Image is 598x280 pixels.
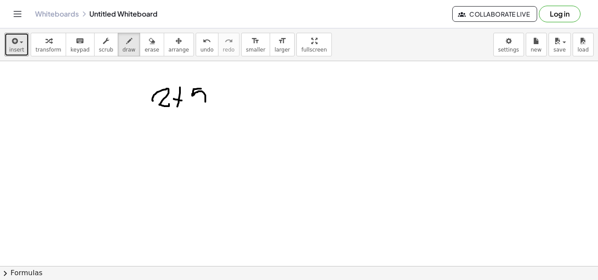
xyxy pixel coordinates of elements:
[123,47,136,53] span: draw
[577,47,589,53] span: load
[31,33,66,56] button: transform
[274,47,290,53] span: larger
[164,33,194,56] button: arrange
[278,36,286,46] i: format_size
[452,6,537,22] button: Collaborate Live
[553,47,566,53] span: save
[144,47,159,53] span: erase
[296,33,331,56] button: fullscreen
[99,47,113,53] span: scrub
[246,47,265,53] span: smaller
[140,33,164,56] button: erase
[203,36,211,46] i: undo
[270,33,295,56] button: format_sizelarger
[35,47,61,53] span: transform
[94,33,118,56] button: scrub
[11,7,25,21] button: Toggle navigation
[573,33,594,56] button: load
[251,36,260,46] i: format_size
[531,47,542,53] span: new
[539,6,580,22] button: Log in
[118,33,141,56] button: draw
[549,33,571,56] button: save
[241,33,270,56] button: format_sizesmaller
[9,47,24,53] span: insert
[35,10,79,18] a: Whiteboards
[526,33,547,56] button: new
[218,33,239,56] button: redoredo
[76,36,84,46] i: keyboard
[66,33,95,56] button: keyboardkeypad
[169,47,189,53] span: arrange
[498,47,519,53] span: settings
[70,47,90,53] span: keypad
[223,47,235,53] span: redo
[196,33,218,56] button: undoundo
[225,36,233,46] i: redo
[460,10,530,18] span: Collaborate Live
[493,33,524,56] button: settings
[201,47,214,53] span: undo
[4,33,29,56] button: insert
[301,47,327,53] span: fullscreen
